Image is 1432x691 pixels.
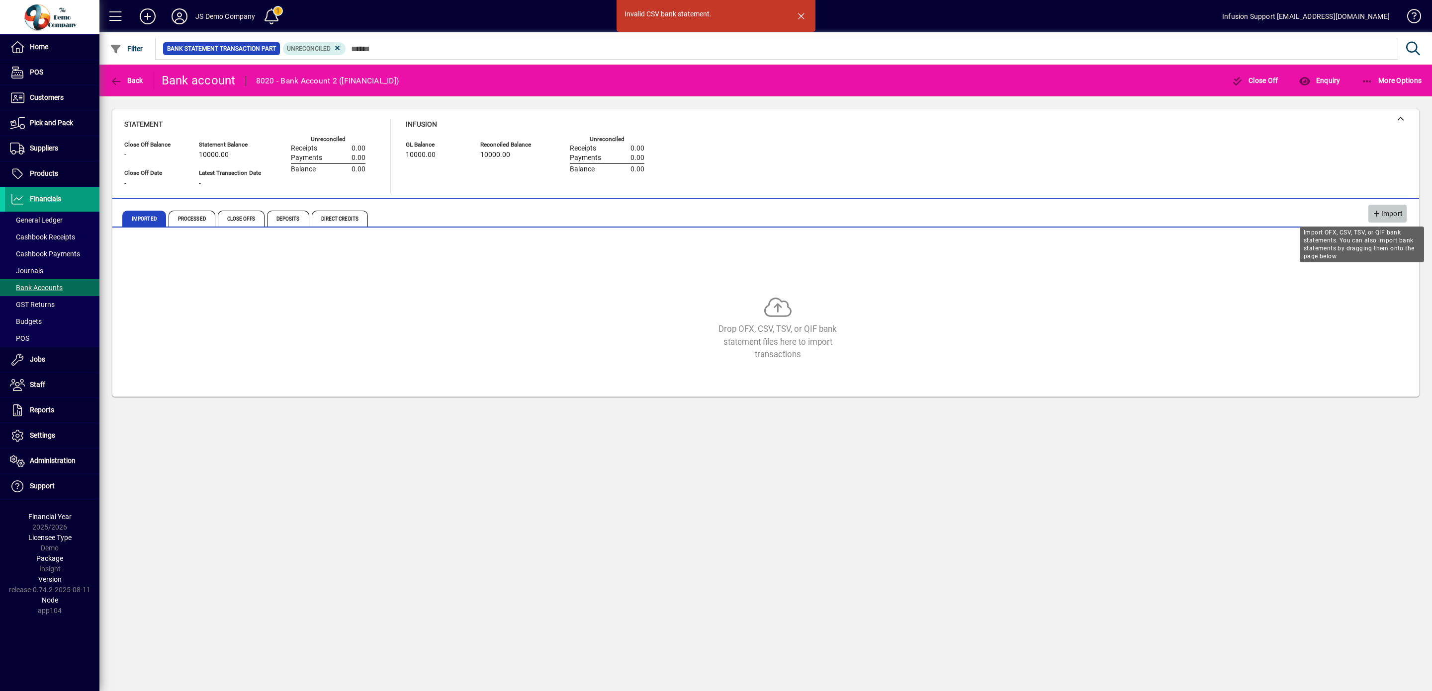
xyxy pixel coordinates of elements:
label: Unreconciled [311,136,346,143]
a: Knowledge Base [1400,2,1420,34]
span: 0.00 [352,154,365,162]
span: 10000.00 [480,151,510,159]
a: Reports [5,398,99,423]
div: Infusion Support [EMAIL_ADDRESS][DOMAIN_NAME] [1222,8,1390,24]
span: Support [30,482,55,490]
span: Bank Statement Transaction Part [167,44,276,54]
span: - [124,151,126,159]
button: Import [1368,205,1407,223]
span: 0.00 [352,165,365,173]
span: 0.00 [630,165,644,173]
span: - [124,180,126,188]
span: Receipts [291,145,317,153]
span: Home [30,43,48,51]
a: General Ledger [5,212,99,229]
span: Budgets [10,317,42,325]
span: Version [38,575,62,583]
button: Back [107,72,146,89]
span: Staff [30,381,45,388]
span: Bank Accounts [10,284,63,292]
div: 8020 - Bank Account 2 ([FINANCIAL_ID]) [256,73,399,89]
span: Financial Year [28,513,72,521]
span: 0.00 [630,154,644,162]
span: Financials [30,195,61,203]
label: Unreconciled [590,136,625,143]
a: Suppliers [5,136,99,161]
span: GST Returns [10,301,55,308]
span: Payments [570,154,601,162]
span: Balance [291,165,316,173]
span: Reconciled Balance [480,142,540,148]
span: Package [36,554,63,562]
div: Import OFX, CSV, TSV, or QIF bank statements. You can also import bank statements by dragging the... [1300,227,1424,262]
a: Home [5,35,99,60]
span: Cashbook Receipts [10,233,75,241]
span: Enquiry [1299,77,1340,84]
span: Balance [570,165,595,173]
span: Journals [10,267,43,275]
span: - [199,180,201,188]
span: Node [42,596,58,604]
div: JS Demo Company [195,8,256,24]
span: Close Off [1232,77,1278,84]
span: Cashbook Payments [10,250,80,258]
span: 10000.00 [406,151,436,159]
a: Products [5,161,99,186]
a: Bank Accounts [5,279,99,296]
span: Close Offs [218,211,265,227]
button: Add [132,7,164,25]
span: Statement Balance [199,142,261,148]
a: POS [5,60,99,85]
span: Import [1372,206,1403,222]
span: Settings [30,431,55,439]
button: Enquiry [1296,72,1342,89]
span: Customers [30,93,64,101]
a: Budgets [5,313,99,330]
span: Administration [30,457,76,464]
button: Close Off [1229,72,1281,89]
span: POS [10,334,29,342]
span: Close Off Date [124,170,184,176]
a: Customers [5,85,99,110]
span: 0.00 [630,145,644,153]
span: General Ledger [10,216,63,224]
a: Administration [5,449,99,473]
a: Settings [5,423,99,448]
a: Journals [5,262,99,279]
span: Payments [291,154,322,162]
span: Back [110,77,143,84]
span: Filter [110,45,143,53]
app-page-header-button: Back [99,72,154,89]
span: Deposits [267,211,309,227]
span: Suppliers [30,144,58,152]
a: Staff [5,373,99,397]
span: 10000.00 [199,151,229,159]
span: Direct Credits [312,211,368,227]
span: Licensee Type [28,534,72,541]
button: Filter [107,40,146,58]
span: More Options [1361,77,1422,84]
a: Cashbook Payments [5,245,99,262]
a: GST Returns [5,296,99,313]
span: Close Off Balance [124,142,184,148]
a: POS [5,330,99,347]
span: Jobs [30,355,45,363]
a: Support [5,474,99,499]
a: Cashbook Receipts [5,229,99,245]
span: Receipts [570,145,596,153]
span: Imported [122,211,166,227]
span: 0.00 [352,145,365,153]
span: Reports [30,406,54,414]
button: More Options [1359,72,1425,89]
span: Pick and Pack [30,119,73,127]
span: Unreconciled [287,45,331,52]
span: GL Balance [406,142,465,148]
a: Pick and Pack [5,111,99,136]
button: Profile [164,7,195,25]
div: Bank account [162,73,236,88]
span: Latest Transaction Date [199,170,261,176]
a: Jobs [5,347,99,372]
mat-chip: Reconciliation Status: Unreconciled [283,42,346,55]
span: POS [30,68,43,76]
span: Processed [169,211,215,227]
